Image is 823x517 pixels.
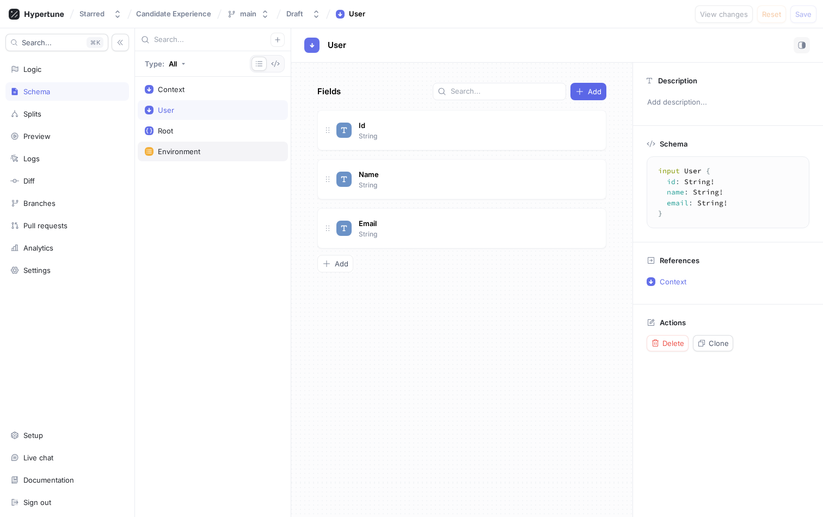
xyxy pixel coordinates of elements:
[570,83,606,100] button: Add
[695,5,753,23] button: View changes
[286,9,303,19] div: Draft
[23,266,51,275] div: Settings
[158,126,173,135] div: Root
[359,219,377,228] span: Email
[5,471,129,489] a: Documentation
[588,88,601,95] span: Add
[662,340,684,346] span: Delete
[642,273,809,290] button: Context
[240,9,256,19] div: main
[700,11,748,17] span: View changes
[652,161,804,223] textarea: input User { id: String! name: String! email: String! }
[5,34,108,51] button: Search...K
[660,318,686,327] p: Actions
[23,110,41,118] div: Splits
[317,86,341,98] p: Fields
[23,431,43,440] div: Setup
[79,9,105,19] div: Starred
[154,34,271,45] input: Search...
[282,5,325,23] button: Draft
[335,260,348,267] span: Add
[795,11,812,17] span: Save
[145,60,164,68] p: Type:
[23,199,56,208] div: Branches
[23,177,35,185] div: Diff
[451,86,561,97] input: Search...
[169,60,177,68] div: All
[23,87,50,96] div: Schema
[22,39,52,46] span: Search...
[359,131,377,141] p: String
[75,5,126,23] button: Starred
[790,5,816,23] button: Save
[642,93,814,112] p: Add description...
[317,255,353,272] button: Add
[23,65,41,74] div: Logic
[709,340,729,346] span: Clone
[349,9,365,20] div: User
[757,5,786,23] button: Reset
[87,37,103,48] div: K
[660,139,687,148] p: Schema
[660,277,686,286] p: Context
[658,76,697,85] p: Description
[158,147,200,156] div: Environment
[328,41,346,50] span: User
[23,453,53,462] div: Live chat
[23,244,53,252] div: Analytics
[136,10,211,17] span: Candidate Experience
[223,5,274,23] button: main
[23,221,67,230] div: Pull requests
[141,55,189,72] button: Type: All
[23,154,40,163] div: Logs
[359,229,377,239] p: String
[158,85,185,94] div: Context
[359,121,365,130] span: Id
[693,335,733,351] button: Clone
[647,335,689,351] button: Delete
[359,170,379,179] span: Name
[23,132,51,141] div: Preview
[762,11,781,17] span: Reset
[158,106,174,114] div: User
[23,476,74,484] div: Documentation
[23,498,51,507] div: Sign out
[359,180,377,190] p: String
[660,256,699,265] p: References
